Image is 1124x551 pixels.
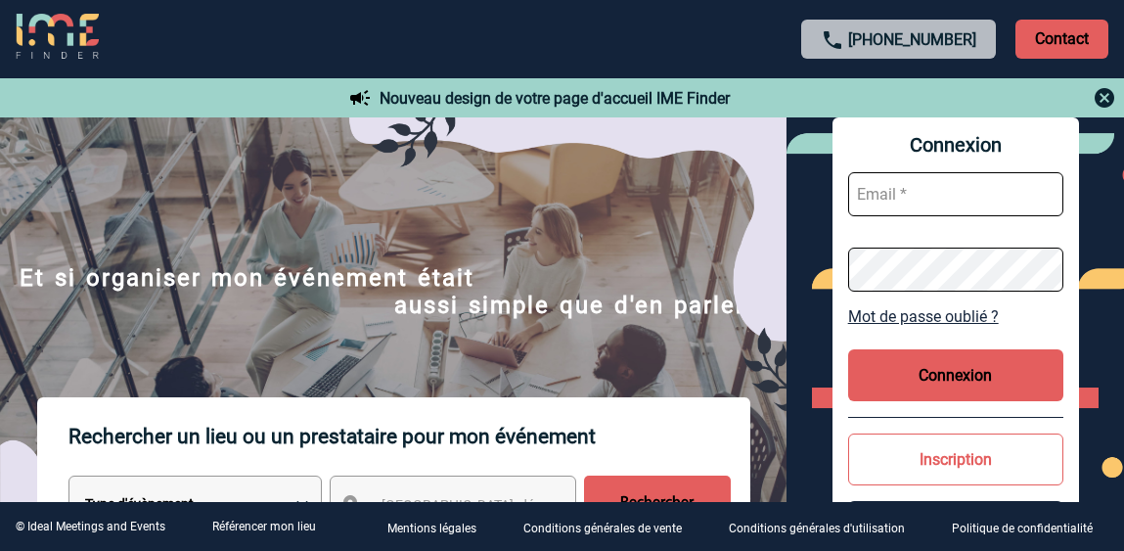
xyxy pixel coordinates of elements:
a: Conditions générales de vente [508,518,713,536]
p: Conditions générales de vente [523,522,682,535]
img: call-24-px.png [821,28,844,52]
span: [GEOGRAPHIC_DATA], département, région... [382,497,653,513]
span: Connexion [848,133,1063,157]
p: Mentions légales [387,522,476,535]
a: Politique de confidentialité [936,518,1124,536]
p: Conditions générales d'utilisation [729,522,905,535]
a: Mentions légales [372,518,508,536]
a: [PHONE_NUMBER] [848,30,976,49]
button: Connexion [848,349,1063,401]
input: Rechercher [584,476,731,530]
input: Email * [848,172,1063,216]
p: Politique de confidentialité [952,522,1093,535]
a: Mot de passe oublié ? [848,307,1063,326]
p: Contact [1015,20,1108,59]
a: Conditions générales d'utilisation [713,518,936,536]
div: © Ideal Meetings and Events [16,520,165,533]
a: Référencer mon lieu [212,520,316,533]
button: Inscription [848,434,1063,485]
p: Rechercher un lieu ou un prestataire pour mon événement [68,397,731,476]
